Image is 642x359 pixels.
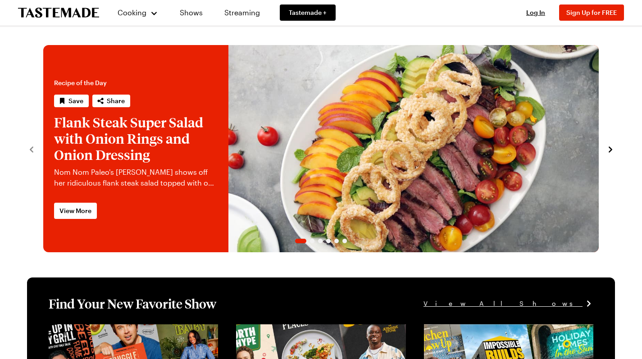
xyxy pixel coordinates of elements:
[423,299,583,309] span: View All Shows
[295,239,306,243] span: Go to slide 1
[289,8,327,17] span: Tastemade +
[18,8,99,18] a: To Tastemade Home Page
[92,95,130,107] button: Share
[334,239,339,243] span: Go to slide 5
[342,239,347,243] span: Go to slide 6
[326,239,331,243] span: Go to slide 4
[27,143,36,154] button: navigate to previous item
[423,299,593,309] a: View All Shows
[54,95,89,107] button: Save recipe
[566,9,617,16] span: Sign Up for FREE
[43,45,599,252] div: 1 / 6
[68,96,83,105] span: Save
[518,8,554,17] button: Log In
[559,5,624,21] button: Sign Up for FREE
[107,96,125,105] span: Share
[280,5,336,21] a: Tastemade +
[236,325,359,334] a: View full content for [object Object]
[606,143,615,154] button: navigate to next item
[318,239,323,243] span: Go to slide 3
[54,203,97,219] a: View More
[117,2,158,23] button: Cooking
[49,325,172,334] a: View full content for [object Object]
[310,239,314,243] span: Go to slide 2
[59,206,91,215] span: View More
[118,8,146,17] span: Cooking
[424,325,547,334] a: View full content for [object Object]
[49,295,216,312] h1: Find Your New Favorite Show
[526,9,545,16] span: Log In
